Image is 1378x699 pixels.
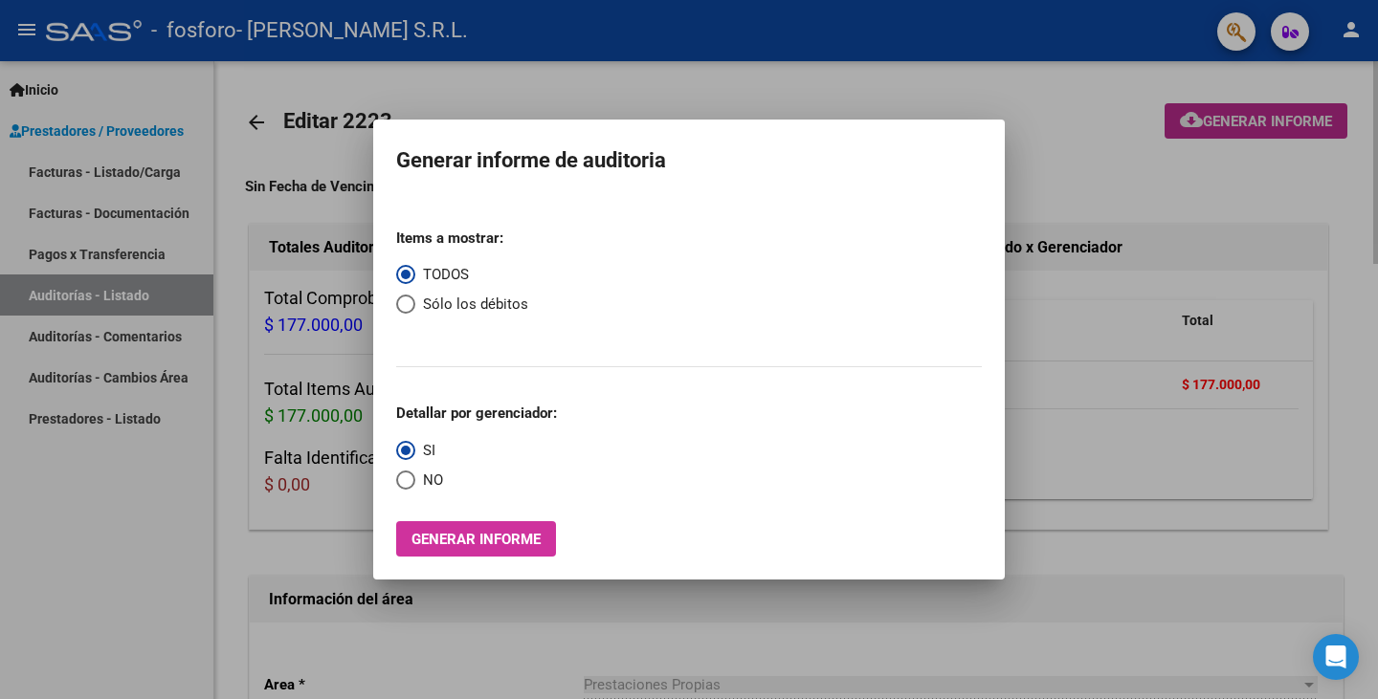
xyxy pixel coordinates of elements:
span: TODOS [415,264,469,286]
strong: Items a mostrar: [396,229,503,247]
span: NO [415,470,443,491]
button: Generar informe [396,521,556,557]
h1: Generar informe de auditoria [396,142,982,179]
div: Open Intercom Messenger [1313,634,1359,680]
strong: Detallar por gerenciador: [396,404,557,422]
span: SI [415,440,435,462]
mat-radio-group: Select an option [396,213,528,345]
mat-radio-group: Select an option [396,388,557,491]
span: Sólo los débitos [415,294,528,316]
span: Generar informe [411,531,541,548]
